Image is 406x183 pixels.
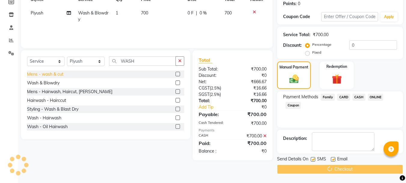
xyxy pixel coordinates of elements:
div: Points: [283,1,297,7]
span: Wash & Blowdry [78,10,108,22]
div: Coupon Code [283,14,321,20]
span: SMS [317,156,326,163]
label: Percentage [312,42,331,47]
span: Payment Methods [283,94,318,100]
span: 2.5% [211,92,220,97]
div: ₹0 [233,72,271,79]
div: ₹700.00 [233,98,271,104]
div: Balance : [194,148,233,154]
div: ₹700.00 [233,140,271,147]
label: Manual Payment [279,65,308,70]
div: 0 [298,1,300,7]
button: Apply [380,12,398,21]
div: Mens - wash & cut [27,71,63,77]
div: ₹16.66 [233,85,271,91]
span: Email [337,156,347,163]
span: CARD [337,94,350,101]
span: Total [199,57,212,63]
div: ₹0 [233,148,271,154]
div: ₹700.00 [233,133,271,139]
div: Discount: [283,42,302,49]
div: ₹700.00 [233,111,271,118]
input: Search or Scan [109,56,176,66]
span: 1 [116,10,118,16]
div: Wash - Oil Hairwash [27,124,68,130]
div: ₹666.67 [233,79,271,85]
div: Discount: [194,72,233,79]
div: Payable: [194,111,233,118]
span: 0 F [188,10,194,16]
div: ₹700.00 [233,66,271,72]
span: Coupon [285,102,301,109]
span: 2.5% [211,86,220,90]
label: Fixed [312,50,321,55]
span: CASH [353,94,365,101]
div: Sub Total: [194,66,233,72]
div: Styling - Wash & Blast Dry [27,106,78,112]
a: Add Tip [194,104,239,110]
div: ₹700.00 [233,120,271,127]
div: ₹700.00 [313,32,328,38]
div: Wash & Blowdry [27,80,60,86]
span: 700 [141,10,148,16]
div: Description: [283,135,307,142]
div: Total: [194,98,233,104]
span: Send Details On [277,156,308,163]
span: ONLINE [368,94,383,101]
div: Service Total: [283,32,310,38]
span: CGST [199,85,210,91]
label: Redemption [326,64,347,69]
span: 700 [224,10,232,16]
div: ₹16.66 [233,91,271,98]
div: ( ) [194,85,233,91]
div: Paid: [194,140,233,147]
div: CASH [194,133,233,139]
img: _gift.svg [329,73,345,85]
span: Family [321,94,335,101]
span: SGST [199,92,209,97]
img: _cash.svg [286,74,302,84]
span: | [196,10,197,16]
div: ₹0 [239,104,271,110]
div: Payments [199,128,267,133]
div: Cash Tendered: [194,120,233,127]
div: Wash - Hairwash [27,115,61,121]
div: Net: [194,79,233,85]
div: Mens - Hairwash, Haircut, [PERSON_NAME] [27,89,112,95]
input: Enter Offer / Coupon Code [321,12,378,21]
span: Piyush [31,10,43,16]
div: Hairwash - Hairccut [27,97,66,104]
span: 0 % [200,10,207,16]
div: ( ) [194,91,233,98]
